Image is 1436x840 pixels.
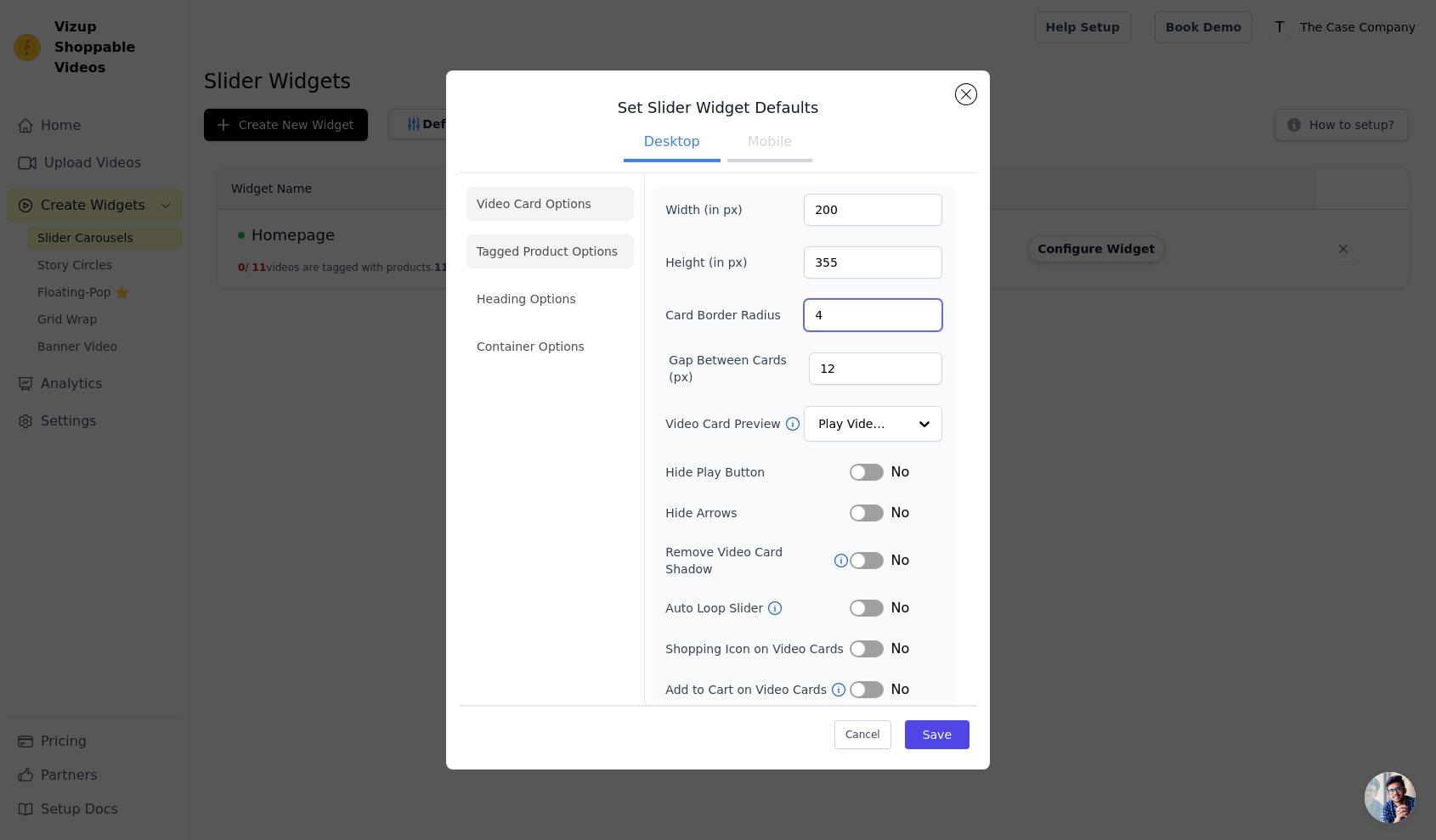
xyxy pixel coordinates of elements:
label: Height (in px) [665,254,758,271]
button: Close modal [956,84,976,104]
li: Heading Options [466,282,634,316]
span: No [890,503,909,523]
li: Tagged Product Options [466,234,634,268]
label: Hide Play Button [665,464,850,481]
label: Auto Loop Slider [665,600,766,617]
button: Cancel [834,720,891,749]
label: Remove Video Card Shadow [665,544,833,578]
h3: Set Slider Widget Defaults [460,98,976,118]
label: Video Card Preview [665,415,783,432]
span: No [890,598,909,618]
span: No [890,550,909,571]
button: Save [905,720,970,749]
span: No [890,462,909,482]
span: No [890,639,909,659]
a: Open chat [1365,772,1416,823]
label: Card Border Radius [665,307,781,324]
label: Hide Arrows [665,505,850,521]
label: Add to Cart on Video Cards [665,681,830,698]
label: Shopping Icon on Video Cards [665,640,850,657]
span: No [890,679,909,700]
li: Container Options [466,330,634,364]
button: Desktop [624,125,721,162]
button: Mobile [727,125,812,162]
label: Gap Between Cards (px) [669,352,809,386]
label: Width (in px) [665,201,758,218]
li: Video Card Options [466,187,634,221]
